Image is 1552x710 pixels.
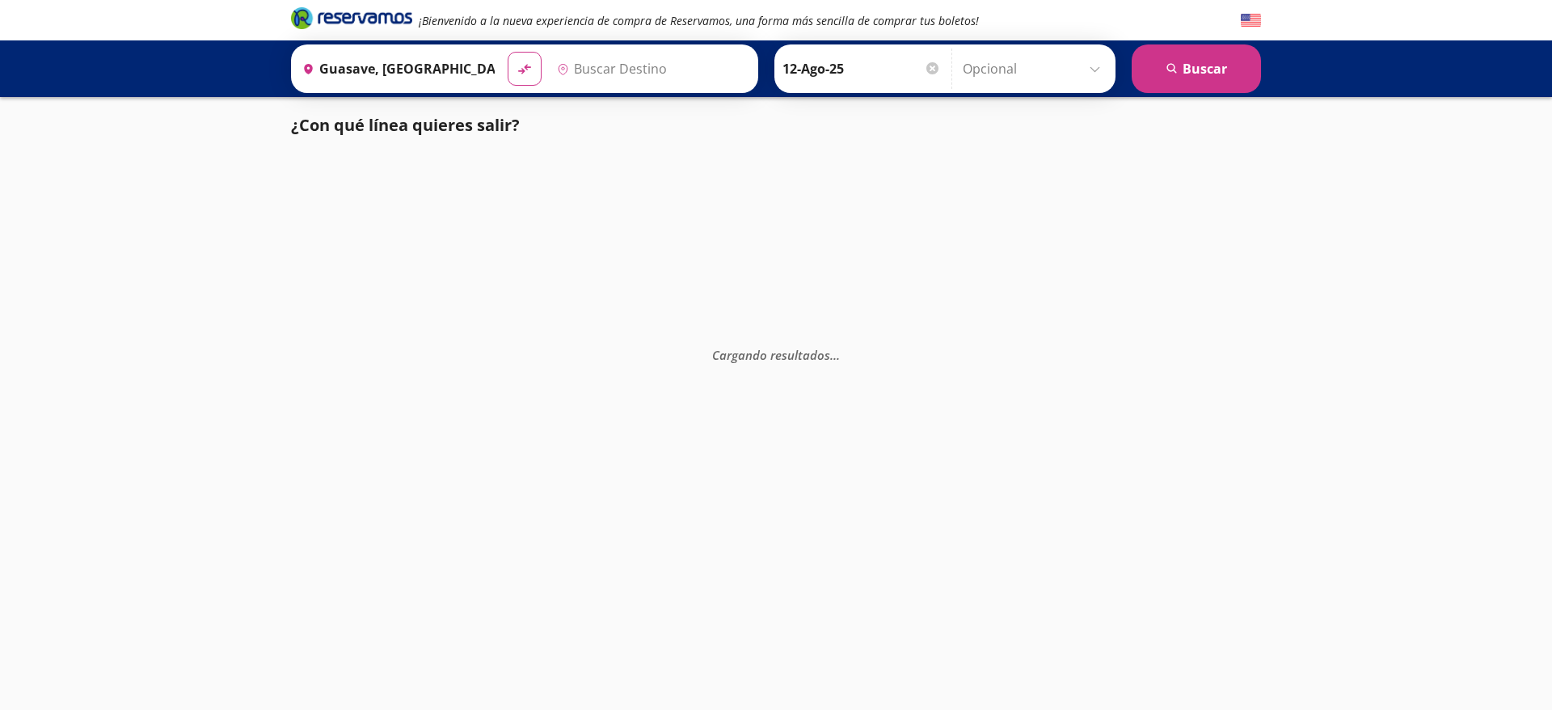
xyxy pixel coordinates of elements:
em: Cargando resultados [712,347,840,363]
input: Elegir Fecha [782,49,941,89]
input: Buscar Origen [296,49,495,89]
button: English [1241,11,1261,31]
input: Buscar Destino [550,49,749,89]
span: . [833,347,837,363]
i: Brand Logo [291,6,412,30]
button: Buscar [1132,44,1261,93]
span: . [830,347,833,363]
input: Opcional [963,49,1107,89]
em: ¡Bienvenido a la nueva experiencia de compra de Reservamos, una forma más sencilla de comprar tus... [419,13,979,28]
span: . [837,347,840,363]
a: Brand Logo [291,6,412,35]
p: ¿Con qué línea quieres salir? [291,113,520,137]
